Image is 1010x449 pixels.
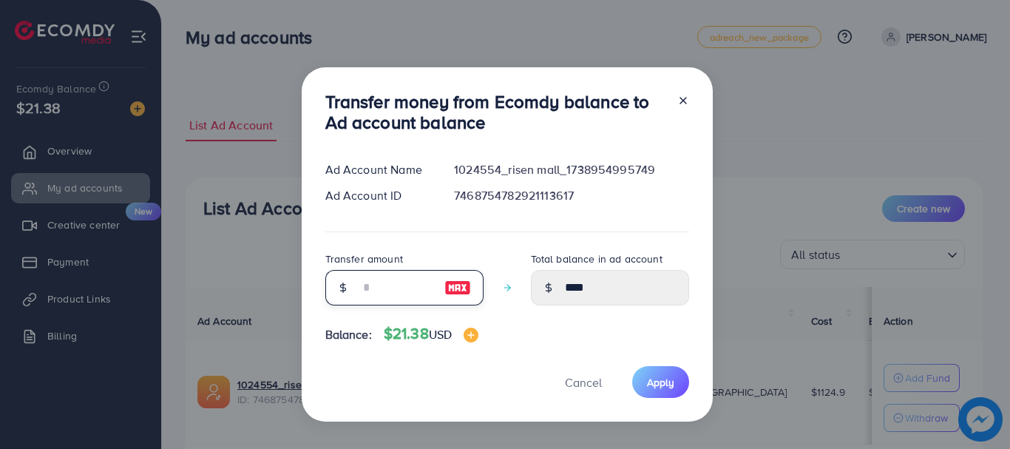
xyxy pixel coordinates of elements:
button: Cancel [546,366,620,398]
img: image [444,279,471,297]
h3: Transfer money from Ecomdy balance to Ad account balance [325,91,665,134]
span: Cancel [565,374,602,391]
button: Apply [632,366,689,398]
label: Total balance in ad account [531,251,662,266]
span: Apply [647,375,674,390]
div: 7468754782921113617 [442,187,700,204]
img: image [464,328,478,342]
div: 1024554_risen mall_1738954995749 [442,161,700,178]
h4: $21.38 [384,325,478,343]
label: Transfer amount [325,251,403,266]
div: Ad Account ID [313,187,443,204]
div: Ad Account Name [313,161,443,178]
span: Balance: [325,326,372,343]
span: USD [429,326,452,342]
